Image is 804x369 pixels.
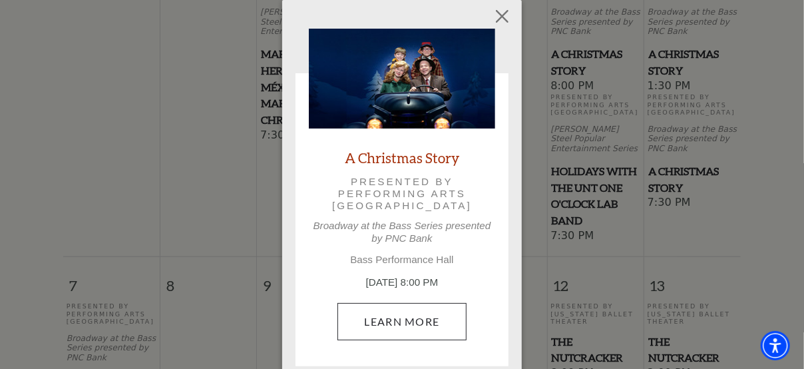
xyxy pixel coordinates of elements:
[337,303,467,340] a: December 5, 8:00 PM Learn More
[345,149,459,167] a: A Christmas Story
[327,176,477,212] p: Presented by Performing Arts [GEOGRAPHIC_DATA]
[309,254,495,266] p: Bass Performance Hall
[490,4,515,29] button: Close
[309,29,495,129] img: A Christmas Story
[761,331,790,360] div: Accessibility Menu
[309,275,495,290] p: [DATE] 8:00 PM
[309,220,495,244] p: Broadway at the Bass Series presented by PNC Bank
